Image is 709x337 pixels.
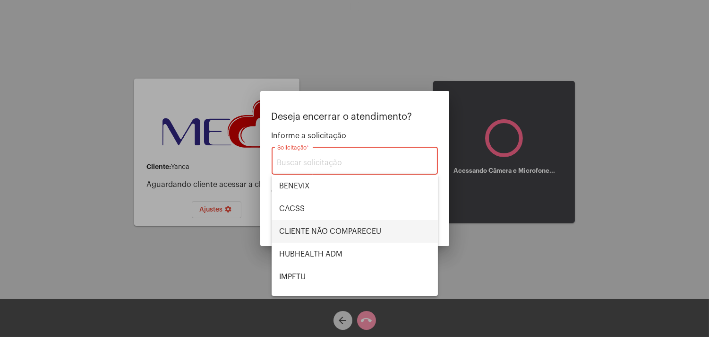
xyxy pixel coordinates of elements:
[277,159,432,167] input: Buscar solicitação
[279,175,430,197] span: BENEVIX
[279,243,430,266] span: HUBHEALTH ADM
[279,266,430,288] span: IMPETU
[272,132,438,140] span: Informe a solicitação
[279,220,430,243] span: CLIENTE NÃO COMPARECEU
[272,112,438,122] p: Deseja encerrar o atendimento?
[279,197,430,220] span: CACSS
[279,288,430,311] span: MAXIMED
